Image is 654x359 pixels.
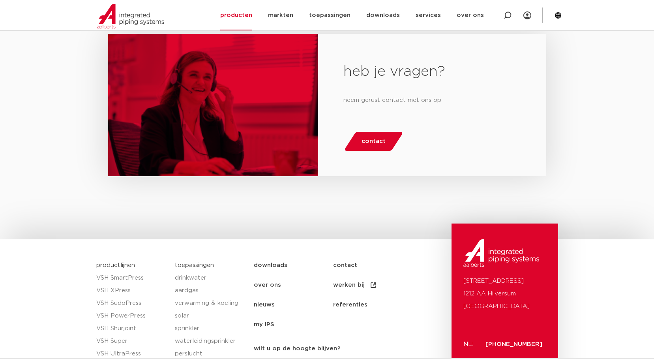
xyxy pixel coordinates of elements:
a: VSH XPress [96,284,167,297]
a: contact [333,256,412,275]
a: werken bij [333,275,412,295]
a: VSH SudoPress [96,297,167,310]
nav: Menu [254,256,448,335]
a: [PHONE_NUMBER] [485,341,542,347]
a: over ons [254,275,333,295]
p: [STREET_ADDRESS] 1212 AA Hilversum [GEOGRAPHIC_DATA] [463,275,546,313]
a: sprinkler [175,322,246,335]
p: neem gerust contact met ons op [343,94,521,107]
a: solar [175,310,246,322]
a: downloads [254,256,333,275]
a: waterleidingsprinkler [175,335,246,348]
a: drinkwater [175,272,246,284]
strong: wilt u op de hoogte blijven? [254,346,340,351]
a: VSH PowerPress [96,310,167,322]
a: nieuws [254,295,333,315]
h2: heb je vragen? [343,62,521,81]
a: productlijnen [96,262,135,268]
a: VSH Super [96,335,167,348]
a: aardgas [175,284,246,297]
a: VSH SmartPress [96,272,167,284]
a: contact [344,132,404,151]
p: NL: [463,338,476,351]
span: contact [362,135,386,148]
a: verwarming & koeling [175,297,246,310]
a: referenties [333,295,412,315]
a: my IPS [254,315,333,335]
a: VSH Shurjoint [96,322,167,335]
a: toepassingen [175,262,214,268]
